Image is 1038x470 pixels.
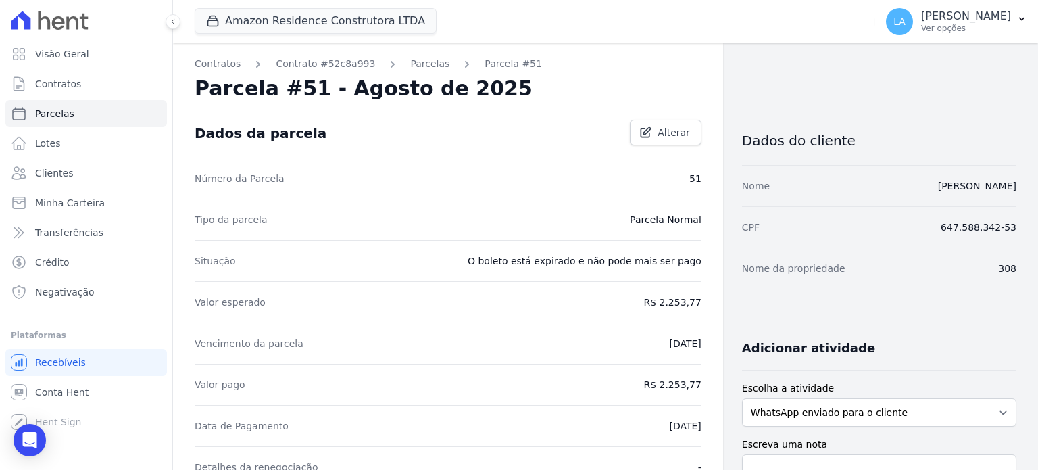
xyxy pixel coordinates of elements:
[5,219,167,246] a: Transferências
[893,17,906,26] span: LA
[35,166,73,180] span: Clientes
[689,172,701,185] dd: 51
[5,349,167,376] a: Recebíveis
[5,130,167,157] a: Lotes
[5,189,167,216] a: Minha Carteira
[5,160,167,187] a: Clientes
[195,213,268,227] dt: Tipo da parcela
[35,137,61,150] span: Lotes
[195,419,289,433] dt: Data de Pagamento
[643,296,701,309] dd: R$ 2.253,77
[195,57,701,71] nav: Breadcrumb
[195,254,236,268] dt: Situação
[941,220,1016,234] dd: 647.588.342-53
[658,126,690,139] span: Alterar
[742,220,760,234] dt: CPF
[195,125,326,141] div: Dados da parcela
[742,179,770,193] dt: Nome
[195,337,303,350] dt: Vencimento da parcela
[35,107,74,120] span: Parcelas
[195,8,437,34] button: Amazon Residence Construtora LTDA
[742,262,845,275] dt: Nome da propriedade
[35,47,89,61] span: Visão Geral
[5,70,167,97] a: Contratos
[11,327,162,344] div: Plataformas
[35,385,89,399] span: Conta Hent
[5,379,167,406] a: Conta Hent
[14,424,46,456] div: Open Intercom Messenger
[921,9,1011,23] p: [PERSON_NAME]
[5,279,167,306] a: Negativação
[938,181,1016,191] a: [PERSON_NAME]
[742,381,1016,396] label: Escolha a atividade
[5,100,167,127] a: Parcelas
[742,438,1016,452] label: Escreva uma nota
[35,285,95,299] span: Negativação
[468,254,701,268] dd: O boleto está expirado e não pode mais ser pago
[195,296,266,309] dt: Valor esperado
[742,133,1016,149] h3: Dados do cliente
[630,213,701,227] dd: Parcela Normal
[742,340,875,356] h3: Adicionar atividade
[410,57,449,71] a: Parcelas
[35,196,105,210] span: Minha Carteira
[35,77,81,91] span: Contratos
[35,226,103,239] span: Transferências
[485,57,542,71] a: Parcela #51
[195,172,285,185] dt: Número da Parcela
[875,3,1038,41] button: LA [PERSON_NAME] Ver opções
[630,120,701,145] a: Alterar
[921,23,1011,34] p: Ver opções
[669,419,701,433] dd: [DATE]
[643,378,701,392] dd: R$ 2.253,77
[5,41,167,68] a: Visão Geral
[276,57,375,71] a: Contrato #52c8a993
[35,356,86,369] span: Recebíveis
[5,249,167,276] a: Crédito
[669,337,701,350] dd: [DATE]
[998,262,1016,275] dd: 308
[195,76,533,101] h2: Parcela #51 - Agosto de 2025
[195,57,241,71] a: Contratos
[195,378,245,392] dt: Valor pago
[35,256,70,269] span: Crédito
